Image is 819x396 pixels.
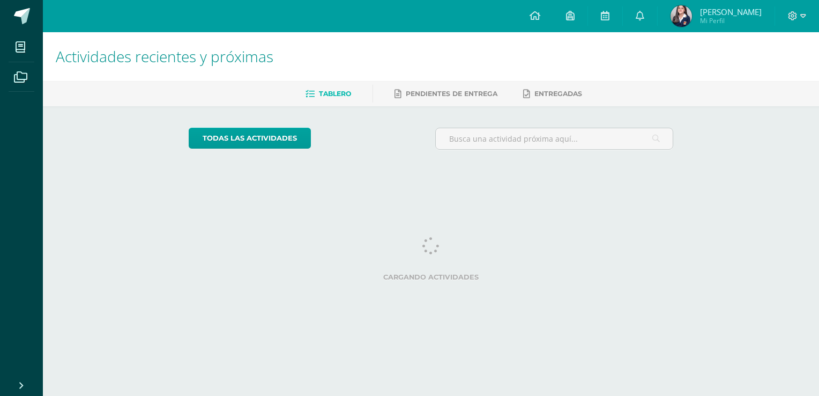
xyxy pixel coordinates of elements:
span: Actividades recientes y próximas [56,46,273,67]
span: [PERSON_NAME] [700,6,762,17]
span: Pendientes de entrega [406,90,497,98]
span: Entregadas [534,90,582,98]
a: Pendientes de entrega [394,85,497,102]
label: Cargando actividades [189,273,674,281]
input: Busca una actividad próxima aquí... [436,128,673,149]
a: Tablero [306,85,351,102]
a: Entregadas [523,85,582,102]
span: Tablero [319,90,351,98]
span: Mi Perfil [700,16,762,25]
img: e81cb16aae2e9b165c251855349d79c7.png [671,5,692,27]
a: todas las Actividades [189,128,311,149]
